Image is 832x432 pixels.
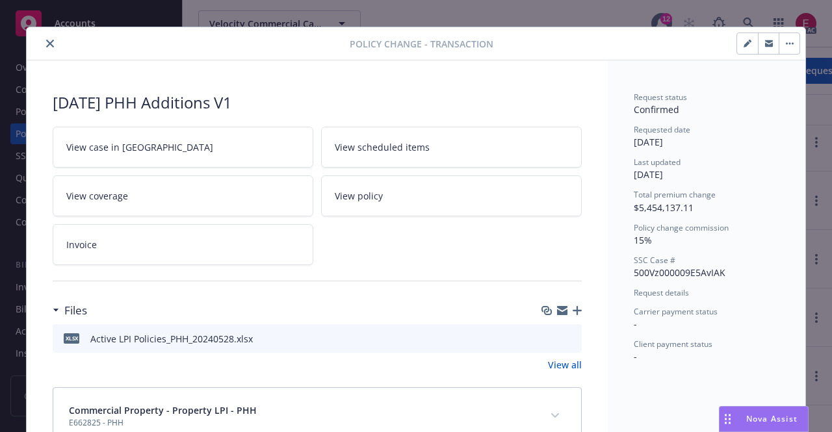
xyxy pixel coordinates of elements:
[53,127,313,168] a: View case in [GEOGRAPHIC_DATA]
[719,406,809,432] button: Nova Assist
[634,306,718,317] span: Carrier payment status
[53,175,313,216] a: View coverage
[565,332,577,346] button: preview file
[350,37,493,51] span: Policy change - Transaction
[634,189,716,200] span: Total premium change
[69,403,257,417] span: Commercial Property - Property LPI - PHH
[634,124,690,135] span: Requested date
[53,92,582,114] div: [DATE] PHH Additions V1
[746,413,798,424] span: Nova Assist
[634,255,675,266] span: SSC Case #
[321,127,582,168] a: View scheduled items
[634,103,679,116] span: Confirmed
[69,417,257,429] span: E662825 - PHH
[634,222,729,233] span: Policy change commission
[634,136,663,148] span: [DATE]
[634,201,694,214] span: $5,454,137.11
[634,266,725,279] span: 500Vz000009E5AvIAK
[66,140,213,154] span: View case in [GEOGRAPHIC_DATA]
[634,338,712,349] span: Client payment status
[634,157,681,168] span: Last updated
[720,407,736,431] div: Drag to move
[634,350,637,362] span: -
[335,189,383,203] span: View policy
[64,302,87,319] h3: Files
[634,318,637,330] span: -
[545,405,565,426] button: expand content
[634,287,689,298] span: Request details
[90,332,253,346] div: Active LPI Policies_PHH_20240528.xlsx
[53,224,313,265] a: Invoice
[544,332,554,346] button: download file
[321,175,582,216] a: View policy
[66,238,97,251] span: Invoice
[548,358,582,372] a: View all
[634,234,652,246] span: 15%
[634,168,663,181] span: [DATE]
[53,302,87,319] div: Files
[42,36,58,51] button: close
[634,92,687,103] span: Request status
[66,189,128,203] span: View coverage
[335,140,430,154] span: View scheduled items
[64,333,79,343] span: xlsx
